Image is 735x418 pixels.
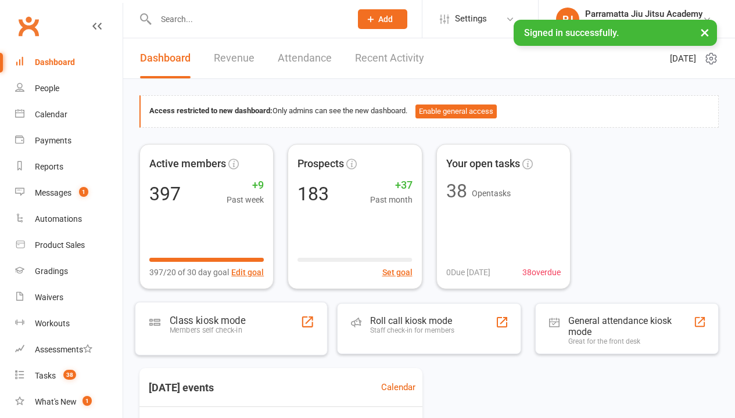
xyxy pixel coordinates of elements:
span: Open tasks [472,189,511,198]
a: Calendar [381,380,415,394]
div: Great for the front desk [568,337,693,345]
div: People [35,84,59,93]
span: Add [378,15,393,24]
a: Calendar [15,102,123,128]
div: PJ [556,8,579,31]
div: Assessments [35,345,92,354]
div: Members self check-in [170,326,245,334]
div: Calendar [35,110,67,119]
span: 0 Due [DATE] [446,266,490,279]
a: Dashboard [140,38,191,78]
span: 38 overdue [522,266,561,279]
span: Active members [149,156,226,172]
button: × [694,20,715,45]
a: Automations [15,206,123,232]
div: Parramatta Jiu Jitsu Academy [585,19,702,30]
div: Class kiosk mode [170,314,245,326]
span: 38 [63,370,76,380]
div: Automations [35,214,82,224]
div: Workouts [35,319,70,328]
strong: Access restricted to new dashboard: [149,106,273,115]
a: Reports [15,154,123,180]
a: Tasks 38 [15,363,123,389]
button: Set goal [382,266,413,279]
span: Past week [227,193,264,206]
div: Waivers [35,293,63,302]
button: Edit goal [231,266,264,279]
a: Attendance [278,38,332,78]
input: Search... [152,11,343,27]
a: Dashboard [15,49,123,75]
a: People [15,75,123,102]
span: [DATE] [670,52,696,66]
button: Add [358,9,407,29]
a: Assessments [15,337,123,363]
span: Signed in successfully. [524,27,619,38]
span: Settings [455,6,487,32]
span: Past month [370,193,413,206]
a: Recent Activity [355,38,424,78]
a: Gradings [15,258,123,284]
span: Your open tasks [446,156,520,172]
span: Prospects [297,156,344,172]
div: 397 [149,185,181,203]
div: Gradings [35,266,68,276]
a: Waivers [15,284,123,311]
div: Only admins can see the new dashboard. [149,105,709,118]
a: Messages 1 [15,180,123,206]
span: +9 [227,177,264,194]
a: What's New1 [15,389,123,415]
span: 397/20 of 30 day goal [149,266,229,279]
div: Product Sales [35,240,85,250]
div: General attendance kiosk mode [568,315,693,337]
span: 1 [79,187,88,197]
div: Staff check-in for members [370,326,454,334]
button: Enable general access [415,105,497,118]
a: Payments [15,128,123,154]
a: Workouts [15,311,123,337]
a: Revenue [214,38,254,78]
a: Product Sales [15,232,123,258]
div: Roll call kiosk mode [370,315,454,326]
span: +37 [370,177,413,194]
div: What's New [35,397,77,406]
div: Reports [35,162,63,171]
h3: [DATE] events [139,377,223,398]
div: Payments [35,136,71,145]
div: Messages [35,188,71,197]
div: Dashboard [35,57,75,67]
div: Parramatta Jiu Jitsu Academy [585,9,702,19]
a: Clubworx [14,12,43,41]
div: 183 [297,185,329,203]
div: Tasks [35,371,56,380]
span: 1 [83,396,92,406]
div: 38 [446,182,467,200]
